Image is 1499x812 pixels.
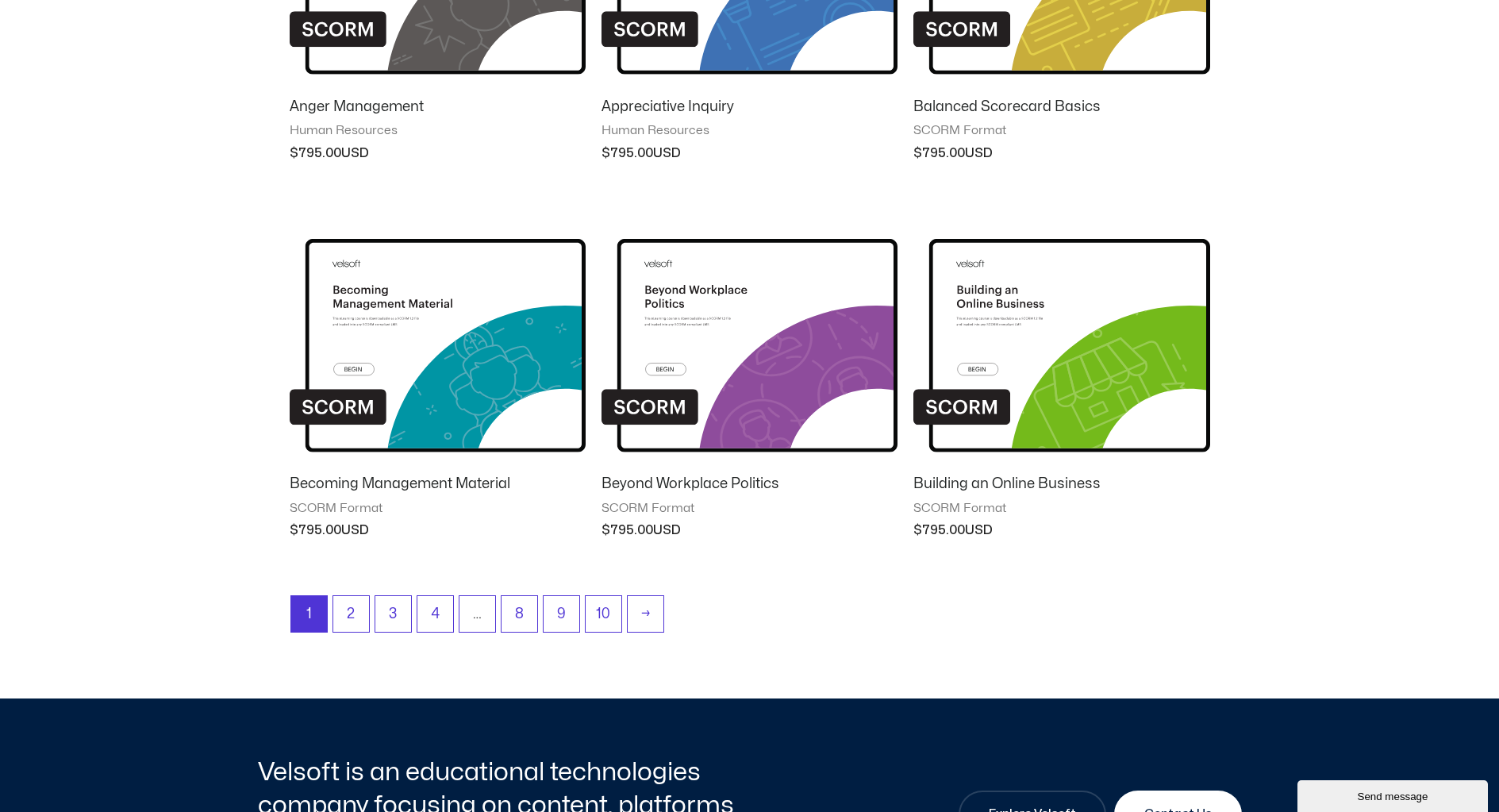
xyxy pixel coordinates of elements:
span: SCORM Format [913,123,1209,139]
a: Beyond Workplace Politics [602,475,897,500]
a: Page 9 [544,596,579,632]
h2: Building an Online Business [913,475,1209,493]
a: Page 10 [586,596,621,632]
bdi: 795.00 [290,147,341,160]
iframe: chat widget [1297,777,1491,812]
a: Building an Online Business [913,475,1209,500]
a: Page 3 [375,596,411,632]
h2: Becoming Management Material [290,475,586,493]
span: SCORM Format [290,501,586,517]
span: $ [913,524,922,537]
img: Beyond Workplace Politics [602,204,897,462]
a: Appreciative Inquiry [602,98,897,123]
a: Balanced Scorecard Basics [913,98,1209,123]
bdi: 795.00 [913,147,965,160]
a: Anger Management [290,98,586,123]
span: Human Resources [602,123,897,139]
nav: Product Pagination [290,595,1210,641]
img: Becoming Management Material [290,204,586,462]
a: Page 2 [333,596,369,632]
h2: Balanced Scorecard Basics [913,98,1209,116]
h2: Anger Management [290,98,586,116]
span: $ [290,147,298,160]
bdi: 795.00 [602,524,653,537]
a: → [628,596,663,632]
h2: Beyond Workplace Politics [602,475,897,493]
img: Building an Online Business [913,204,1209,462]
bdi: 795.00 [913,524,965,537]
span: … [459,596,495,632]
span: $ [290,524,298,537]
span: Human Resources [290,123,586,139]
span: $ [913,147,922,160]
a: Page 8 [502,596,537,632]
span: SCORM Format [913,501,1209,517]
span: Page 1 [291,596,327,632]
span: SCORM Format [602,501,897,517]
a: Page 4 [417,596,453,632]
span: $ [602,524,610,537]
bdi: 795.00 [602,147,653,160]
bdi: 795.00 [290,524,341,537]
span: $ [602,147,610,160]
h2: Appreciative Inquiry [602,98,897,116]
a: Becoming Management Material [290,475,586,500]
